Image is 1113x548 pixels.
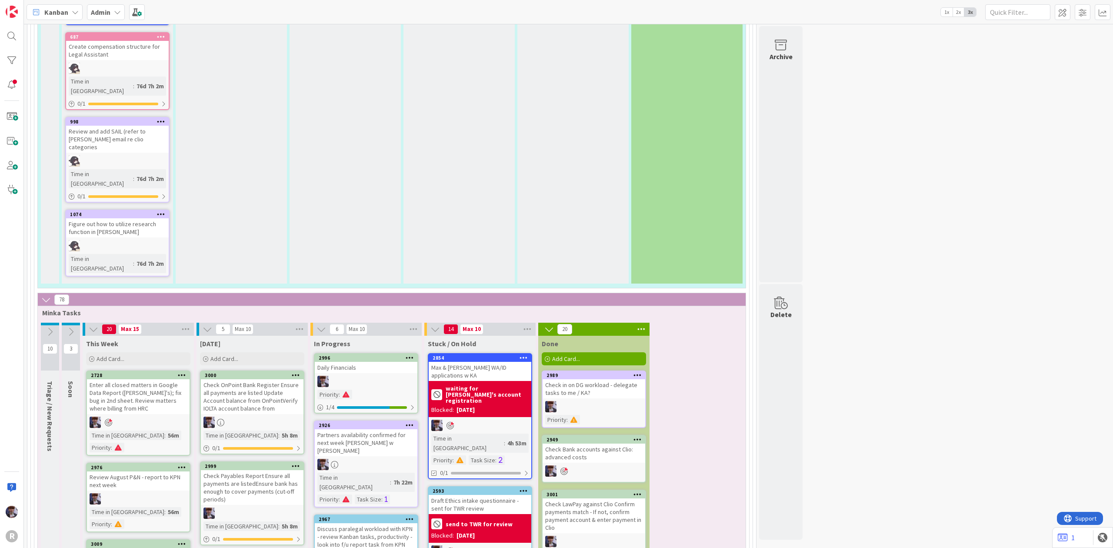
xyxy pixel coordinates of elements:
[315,376,417,387] div: ML
[87,464,190,491] div: 2976Review August P&N - report to KPN next week
[65,210,170,277] a: 1074Figure out how to utilize research function in [PERSON_NAME]KNTime in [GEOGRAPHIC_DATA]:76d 7...
[66,211,169,218] div: 1074
[86,371,190,456] a: 2728Enter all closed matters in Google Data Report ([PERSON_NAME]'s); fix bug in 2nd sheet. Revie...
[429,420,531,431] div: ML
[319,516,417,522] div: 2967
[69,155,80,167] img: KN
[566,415,568,424] span: :
[86,463,190,532] a: 2976Review August P&N - report to KPN next weekMLTime in [GEOGRAPHIC_DATA]:56mPriority:
[429,487,531,514] div: 2593Draft Ethics intake questionnaire - sent for TWR review
[314,421,418,508] a: 2926Partners availability confirmed for next week [PERSON_NAME] w [PERSON_NAME]MLTime in [GEOGRAP...
[770,309,792,320] div: Delete
[205,372,303,378] div: 3000
[216,324,230,334] span: 5
[134,174,166,184] div: 76d 7h 2m
[18,1,40,12] span: Support
[91,372,190,378] div: 2728
[91,541,190,547] div: 3009
[431,405,454,414] div: Blocked:
[440,468,448,478] span: 0/1
[65,32,170,110] a: 687Create compensation structure for Legal AssistantKNTime in [GEOGRAPHIC_DATA]:76d 7h 2m0/1
[90,507,164,517] div: Time in [GEOGRAPHIC_DATA]
[429,354,531,362] div: 2854
[429,495,531,514] div: Draft Ethics intake questionnaire - sent for TWR review
[90,431,164,440] div: Time in [GEOGRAPHIC_DATA]
[66,191,169,202] div: 0/1
[315,354,417,373] div: 2996Daily Financials
[91,464,190,471] div: 2976
[431,455,453,465] div: Priority
[1058,532,1075,543] a: 1
[134,81,166,91] div: 76d 7h 2m
[90,443,111,452] div: Priority
[457,531,475,540] div: [DATE]
[964,8,976,17] span: 3x
[542,371,646,428] a: 2989Check in on DG workload - delegate tasks to me / KA?MLPriority:
[133,174,134,184] span: :
[319,422,417,428] div: 2926
[453,455,454,465] span: :
[66,126,169,153] div: Review and add SAIL (refer to [PERSON_NAME] email re clio categories
[66,240,169,251] div: KN
[212,535,220,544] span: 0 / 1
[543,379,645,398] div: Check in on DG workload - delegate tasks to me / KA?
[6,530,18,542] div: R
[543,491,645,533] div: 3001Check LawPay against Clio Confirm payments match - If not, confirm payment account & enter pa...
[70,211,169,217] div: 1074
[545,401,556,412] img: ML
[201,443,303,454] div: 0/1
[66,118,169,153] div: 998Review and add SAIL (refer to [PERSON_NAME] email re clio categories
[315,354,417,362] div: 2996
[90,519,111,529] div: Priority
[210,355,238,363] span: Add Card...
[66,218,169,237] div: Figure out how to utilize research function in [PERSON_NAME]
[428,353,532,479] a: 2854Max & [PERSON_NAME] WA/ID applications w KAwaiting for [PERSON_NAME]'s account registrationBl...
[87,471,190,491] div: Review August P&N - report to KPN next week
[77,192,86,201] span: 0 / 1
[557,324,572,334] span: 20
[87,493,190,505] div: ML
[547,491,645,498] div: 3001
[505,438,529,448] div: 4h 53m
[70,34,169,40] div: 687
[543,371,645,398] div: 2989Check in on DG workload - delegate tasks to me / KA?
[429,487,531,495] div: 2593
[66,118,169,126] div: 998
[205,463,303,469] div: 2999
[87,417,190,428] div: ML
[504,438,505,448] span: :
[201,462,303,470] div: 2999
[66,63,169,74] div: KN
[121,327,139,331] div: Max 15
[542,435,646,483] a: 2949Check Bank accounts against Clio: advanced costsML
[429,362,531,381] div: Max & [PERSON_NAME] WA/ID applications w KA
[326,403,334,412] span: 1 / 4
[543,491,645,498] div: 3001
[317,376,329,387] img: ML
[317,495,339,504] div: Priority
[428,339,476,348] span: Stuck / On Hold
[457,405,475,414] div: [DATE]
[315,421,417,456] div: 2926Partners availability confirmed for next week [PERSON_NAME] w [PERSON_NAME]
[339,390,340,399] span: :
[77,99,86,108] span: 0 / 1
[463,327,481,331] div: Max 10
[102,324,117,334] span: 20
[87,464,190,471] div: 2976
[543,465,645,477] div: ML
[315,515,417,523] div: 2967
[203,431,278,440] div: Time in [GEOGRAPHIC_DATA]
[543,436,645,463] div: 2949Check Bank accounts against Clio: advanced costs
[941,8,953,17] span: 1x
[134,259,166,268] div: 76d 7h 2m
[63,344,78,354] span: 3
[203,417,215,428] img: ML
[201,462,303,505] div: 2999Check Payables Report Ensure all payments are listedEnsure bank has enough to cover payments ...
[985,4,1050,20] input: Quick Filter...
[90,493,101,505] img: ML
[953,8,964,17] span: 2x
[86,339,118,348] span: This Week
[543,371,645,379] div: 2989
[70,119,169,125] div: 998
[212,444,220,453] span: 0 / 1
